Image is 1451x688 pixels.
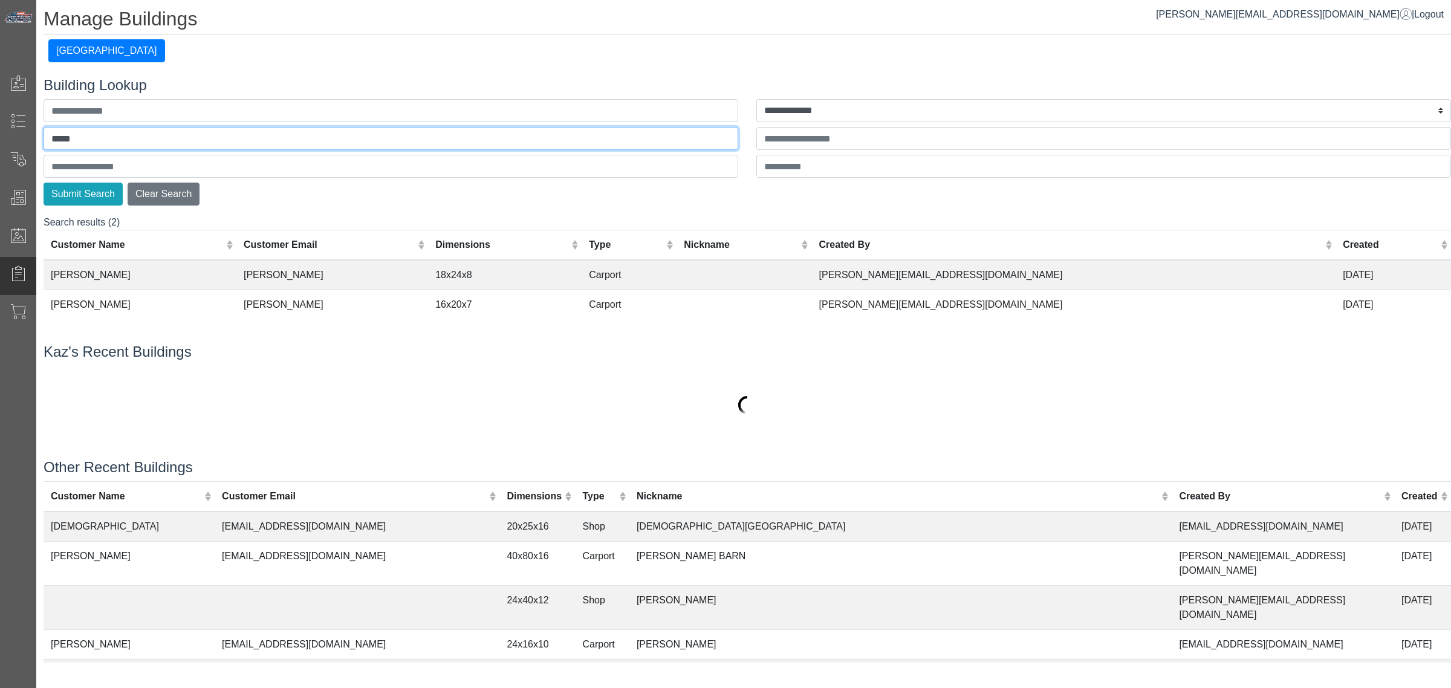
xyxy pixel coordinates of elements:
button: Submit Search [44,183,123,206]
h1: Manage Buildings [44,7,1451,34]
a: [GEOGRAPHIC_DATA] [48,45,165,56]
button: [GEOGRAPHIC_DATA] [48,39,165,62]
div: Nickname [637,489,1158,504]
div: Customer Name [51,238,223,252]
td: [PERSON_NAME][EMAIL_ADDRESS][DOMAIN_NAME] [1172,541,1394,585]
td: [DATE] [1394,629,1451,659]
a: [PERSON_NAME][EMAIL_ADDRESS][DOMAIN_NAME] [1156,9,1412,19]
td: [DATE] [1336,290,1451,320]
h4: Building Lookup [44,77,1451,94]
div: Created By [819,238,1322,252]
td: [PERSON_NAME][EMAIL_ADDRESS][DOMAIN_NAME] [812,290,1336,320]
td: [DEMOGRAPHIC_DATA][GEOGRAPHIC_DATA] [629,511,1172,542]
div: Customer Name [51,489,201,504]
td: 24x40x12 [499,585,575,629]
td: [DATE] [1394,511,1451,542]
td: [PERSON_NAME] [629,585,1172,629]
div: | [1156,7,1444,22]
td: [PERSON_NAME][EMAIL_ADDRESS][DOMAIN_NAME] [812,260,1336,290]
td: Shop [575,511,629,542]
div: Dimensions [435,238,568,252]
td: [PERSON_NAME] [629,629,1172,659]
div: Customer Email [244,238,415,252]
h4: Other Recent Buildings [44,459,1451,476]
div: Search results (2) [44,215,1451,329]
td: [DEMOGRAPHIC_DATA] [44,511,215,542]
div: Created [1401,489,1438,504]
button: Clear Search [128,183,200,206]
td: Carport [582,260,677,290]
td: [EMAIL_ADDRESS][DOMAIN_NAME] [1172,511,1394,542]
td: 20x25x16 [499,511,575,542]
td: 16x20x7 [428,290,582,320]
td: [PERSON_NAME] [236,260,428,290]
td: Shop [575,585,629,629]
td: [PERSON_NAME] [44,541,215,585]
div: Created By [1179,489,1380,504]
td: [EMAIL_ADDRESS][DOMAIN_NAME] [215,511,499,542]
div: Nickname [684,238,798,252]
span: Logout [1414,9,1444,19]
td: Carport [575,541,629,585]
td: [EMAIL_ADDRESS][DOMAIN_NAME] [215,541,499,585]
h4: Kaz's Recent Buildings [44,343,1451,361]
div: Type [582,489,615,504]
td: [PERSON_NAME] [236,290,428,320]
td: 18x24x8 [428,260,582,290]
div: Created [1343,238,1437,252]
td: [PERSON_NAME] [44,629,215,659]
td: [DATE] [1394,585,1451,629]
td: [PERSON_NAME] [44,260,236,290]
td: 24x16x10 [499,629,575,659]
td: [EMAIL_ADDRESS][DOMAIN_NAME] [215,629,499,659]
td: [PERSON_NAME] BARN [629,541,1172,585]
td: [DATE] [1394,541,1451,585]
div: Type [589,238,663,252]
td: Carport [575,629,629,659]
td: [PERSON_NAME][EMAIL_ADDRESS][DOMAIN_NAME] [1172,585,1394,629]
td: [DATE] [1336,260,1451,290]
td: [PERSON_NAME] [44,290,236,320]
td: Carport [582,290,677,320]
div: Customer Email [222,489,486,504]
td: 40x80x16 [499,541,575,585]
img: Metals Direct Inc Logo [4,11,34,24]
div: Dimensions [507,489,562,504]
td: [EMAIL_ADDRESS][DOMAIN_NAME] [1172,629,1394,659]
